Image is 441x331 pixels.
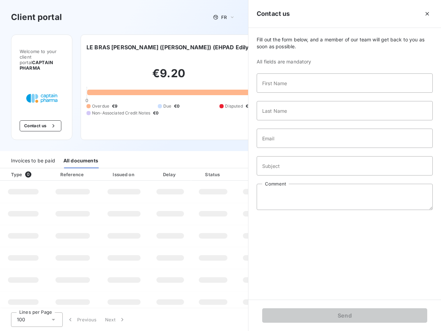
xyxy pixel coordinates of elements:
div: Invoices to be paid [11,154,55,168]
input: placeholder [257,156,433,175]
div: Type [7,171,45,178]
span: Disputed [225,103,243,109]
div: Reference [60,172,84,177]
img: Company logo [20,87,64,109]
div: All documents [63,154,98,168]
h2: €9.20 [86,67,251,87]
span: FR [221,14,227,20]
button: Next [101,312,130,327]
span: Welcome to your client portal [20,49,64,71]
h5: Contact us [257,9,290,19]
input: placeholder [257,129,433,148]
h6: LE BRAS [PERSON_NAME] ([PERSON_NAME]) (EHPAD Edilys Rennes) [86,43,277,51]
span: Overdue [92,103,109,109]
span: CAPTAIN PHARMA [20,60,53,71]
span: €9 [112,103,117,109]
span: €0 [153,110,158,116]
button: Previous [63,312,101,327]
span: €0 [174,103,180,109]
span: 100 [17,316,25,323]
h3: Client portal [11,11,62,23]
div: Delay [151,171,190,178]
span: 0 [25,171,31,178]
span: All fields are mandatory [257,58,433,65]
span: €0 [246,103,251,109]
div: Amount [236,171,280,178]
input: placeholder [257,101,433,120]
span: 0 [85,98,88,103]
div: Status [193,171,234,178]
button: Send [262,308,427,323]
span: Fill out the form below, and a member of our team will get back to you as soon as possible. [257,36,433,50]
input: placeholder [257,73,433,93]
button: Contact us [20,120,61,131]
div: Issued on [100,171,148,178]
span: Due [163,103,171,109]
span: Non-Associated Credit Notes [92,110,150,116]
